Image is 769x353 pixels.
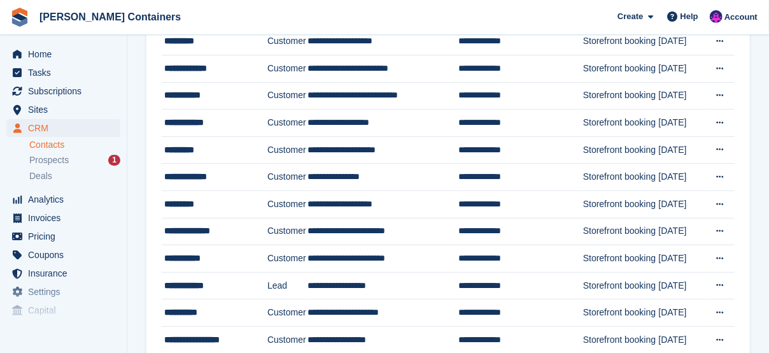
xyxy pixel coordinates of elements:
span: Analytics [28,191,104,208]
td: [DATE] [659,191,707,218]
img: stora-icon-8386f47178a22dfd0bd8f6a31ec36ba5ce8667c1dd55bd0f319d3a0aa187defe.svg [10,8,29,27]
span: Help [681,10,698,23]
td: Storefront booking [583,136,659,164]
span: Tasks [28,64,104,82]
td: Customer [267,55,307,82]
td: Storefront booking [583,82,659,110]
td: [DATE] [659,164,707,191]
td: Customer [267,245,307,273]
td: Lead [267,272,307,299]
td: Storefront booking [583,164,659,191]
a: menu [6,209,120,227]
span: Pricing [28,227,104,245]
td: Customer [267,28,307,55]
td: Storefront booking [583,272,659,299]
div: 1 [108,155,120,166]
span: CRM [28,119,104,137]
td: [DATE] [659,218,707,245]
span: Insurance [28,264,104,282]
td: Storefront booking [583,55,659,82]
td: Customer [267,218,307,245]
td: [DATE] [659,299,707,327]
span: Prospects [29,154,69,166]
a: Prospects 1 [29,154,120,167]
td: [DATE] [659,136,707,164]
span: Capital [28,301,104,319]
td: Storefront booking [583,191,659,218]
td: [DATE] [659,272,707,299]
td: Customer [267,299,307,327]
span: Sites [28,101,104,119]
span: Coupons [28,246,104,264]
td: Storefront booking [583,245,659,273]
span: Account [724,11,758,24]
a: menu [6,191,120,208]
a: menu [6,264,120,282]
td: [DATE] [659,245,707,273]
a: menu [6,227,120,245]
td: Storefront booking [583,299,659,327]
a: menu [6,45,120,63]
span: Settings [28,283,104,301]
td: Customer [267,82,307,110]
td: [DATE] [659,110,707,137]
span: Create [617,10,643,23]
a: Deals [29,169,120,183]
td: [DATE] [659,28,707,55]
td: Customer [267,164,307,191]
td: Customer [267,110,307,137]
a: menu [6,101,120,119]
td: Storefront booking [583,110,659,137]
a: menu [6,283,120,301]
td: Storefront booking [583,28,659,55]
td: Customer [267,191,307,218]
img: Claire Wilson [710,10,723,23]
td: [DATE] [659,55,707,82]
a: menu [6,64,120,82]
span: Invoices [28,209,104,227]
span: Subscriptions [28,82,104,100]
a: [PERSON_NAME] Containers [34,6,186,27]
td: Customer [267,136,307,164]
td: [DATE] [659,82,707,110]
span: Home [28,45,104,63]
a: Contacts [29,139,120,151]
a: menu [6,301,120,319]
a: menu [6,119,120,137]
a: menu [6,82,120,100]
a: menu [6,246,120,264]
span: Deals [29,170,52,182]
td: Storefront booking [583,218,659,245]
